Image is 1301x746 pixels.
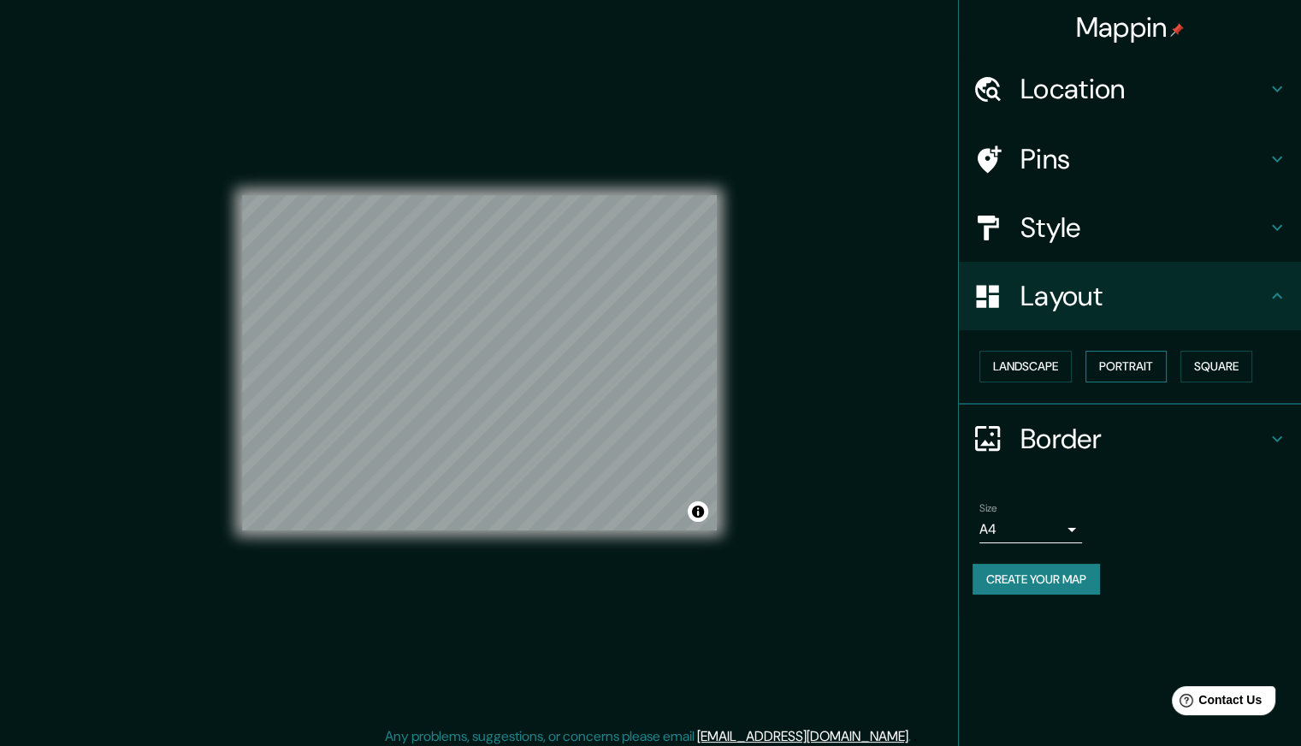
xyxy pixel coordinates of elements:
[697,727,908,745] a: [EMAIL_ADDRESS][DOMAIN_NAME]
[1020,422,1267,456] h4: Border
[1076,10,1185,44] h4: Mappin
[973,564,1100,595] button: Create your map
[959,193,1301,262] div: Style
[1020,210,1267,245] h4: Style
[979,516,1082,543] div: A4
[1020,72,1267,106] h4: Location
[1170,23,1184,37] img: pin-icon.png
[959,405,1301,473] div: Border
[1085,351,1167,382] button: Portrait
[1020,142,1267,176] h4: Pins
[1149,679,1282,727] iframe: Help widget launcher
[979,500,997,515] label: Size
[979,351,1072,382] button: Landscape
[1180,351,1252,382] button: Square
[959,262,1301,330] div: Layout
[688,501,708,522] button: Toggle attribution
[959,55,1301,123] div: Location
[1020,279,1267,313] h4: Layout
[242,195,717,530] canvas: Map
[959,125,1301,193] div: Pins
